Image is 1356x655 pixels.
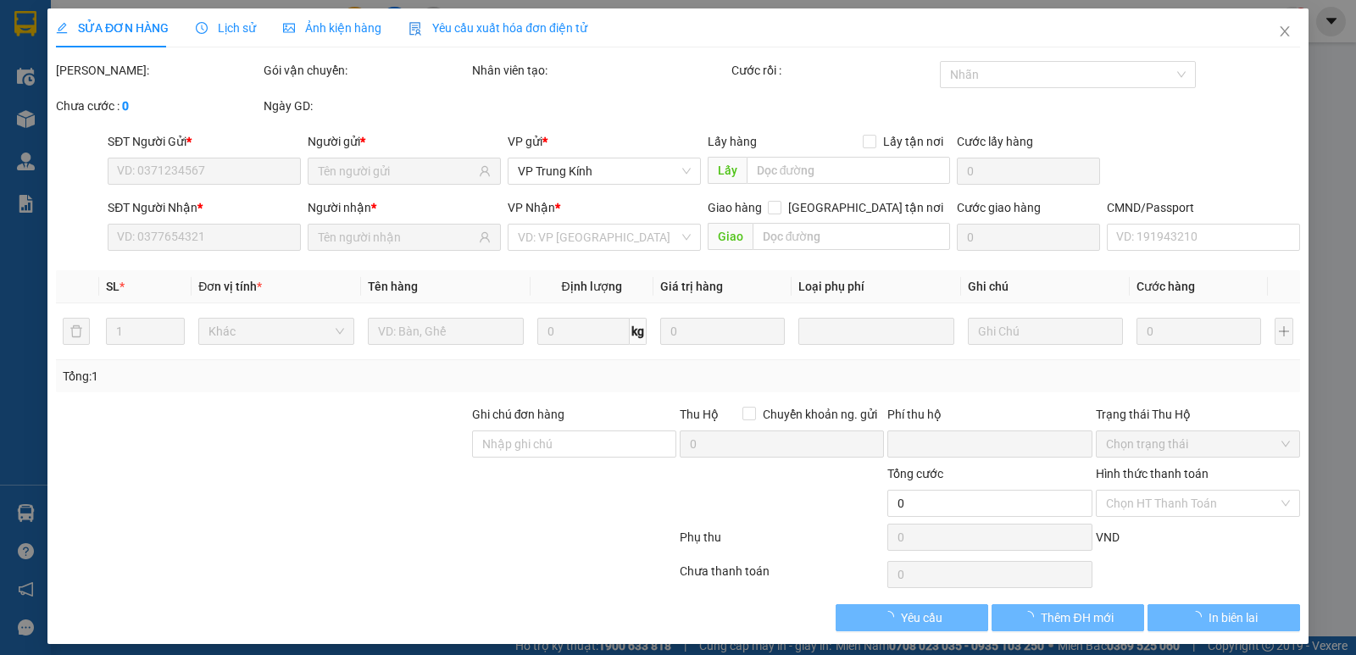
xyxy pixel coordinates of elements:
[753,223,951,250] input: Dọc đường
[472,430,676,458] input: Ghi chú đơn hàng
[901,608,942,627] span: Yêu cầu
[1261,8,1309,56] button: Close
[479,231,491,243] span: user
[756,405,884,424] span: Chuyển khoản ng. gửi
[882,611,901,623] span: loading
[1096,530,1120,544] span: VND
[56,22,68,34] span: edit
[308,132,501,151] div: Người gửi
[264,61,468,80] div: Gói vận chuyển:
[196,22,208,34] span: clock-circle
[957,224,1100,251] input: Cước giao hàng
[1022,611,1041,623] span: loading
[408,21,587,35] span: Yêu cầu xuất hóa đơn điện tử
[957,201,1041,214] label: Cước giao hàng
[992,604,1144,631] button: Thêm ĐH mới
[283,22,295,34] span: picture
[518,158,691,184] span: VP Trung Kính
[21,115,229,143] b: GỬI : VP Trung Kính
[708,223,753,250] span: Giao
[63,318,90,345] button: delete
[408,22,422,36] img: icon
[678,562,886,591] div: Chưa thanh toán
[56,61,260,80] div: [PERSON_NAME]:
[747,157,951,184] input: Dọc đường
[1209,608,1258,627] span: In biên lai
[198,280,262,293] span: Đơn vị tính
[1190,611,1209,623] span: loading
[562,280,622,293] span: Định lượng
[158,42,709,63] li: 271 - [PERSON_NAME] - [GEOGRAPHIC_DATA] - [GEOGRAPHIC_DATA]
[56,21,169,35] span: SỬA ĐƠN HÀNG
[781,198,950,217] span: [GEOGRAPHIC_DATA] tận nơi
[1278,25,1292,38] span: close
[368,280,418,293] span: Tên hàng
[961,270,1131,303] th: Ghi chú
[208,319,344,344] span: Khác
[1107,198,1300,217] div: CMND/Passport
[472,408,565,421] label: Ghi chú đơn hàng
[318,162,475,180] input: Tên người gửi
[108,132,301,151] div: SĐT Người Gửi
[472,61,729,80] div: Nhân viên tạo:
[508,201,555,214] span: VP Nhận
[1106,431,1290,457] span: Chọn trạng thái
[887,467,943,480] span: Tổng cước
[106,280,119,293] span: SL
[368,318,524,345] input: VD: Bàn, Ghế
[283,21,381,35] span: Ảnh kiện hàng
[731,61,936,80] div: Cước rồi :
[63,367,525,386] div: Tổng: 1
[1136,318,1261,345] input: 0
[708,157,747,184] span: Lấy
[836,604,988,631] button: Yêu cầu
[1275,318,1293,345] button: plus
[957,158,1100,185] input: Cước lấy hàng
[968,318,1124,345] input: Ghi Chú
[630,318,647,345] span: kg
[1148,604,1300,631] button: In biên lai
[1096,405,1300,424] div: Trạng thái Thu Hộ
[957,135,1033,148] label: Cước lấy hàng
[508,132,701,151] div: VP gửi
[1041,608,1113,627] span: Thêm ĐH mới
[680,408,719,421] span: Thu Hộ
[678,528,886,558] div: Phụ thu
[479,165,491,177] span: user
[108,198,301,217] div: SĐT Người Nhận
[1096,467,1209,480] label: Hình thức thanh toán
[876,132,950,151] span: Lấy tận nơi
[660,280,723,293] span: Giá trị hàng
[660,318,785,345] input: 0
[21,21,148,106] img: logo.jpg
[1136,280,1195,293] span: Cước hàng
[792,270,961,303] th: Loại phụ phí
[56,97,260,115] div: Chưa cước :
[122,99,129,113] b: 0
[196,21,256,35] span: Lịch sử
[308,198,501,217] div: Người nhận
[708,135,757,148] span: Lấy hàng
[887,405,1092,430] div: Phí thu hộ
[318,228,475,247] input: Tên người nhận
[708,201,762,214] span: Giao hàng
[264,97,468,115] div: Ngày GD:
